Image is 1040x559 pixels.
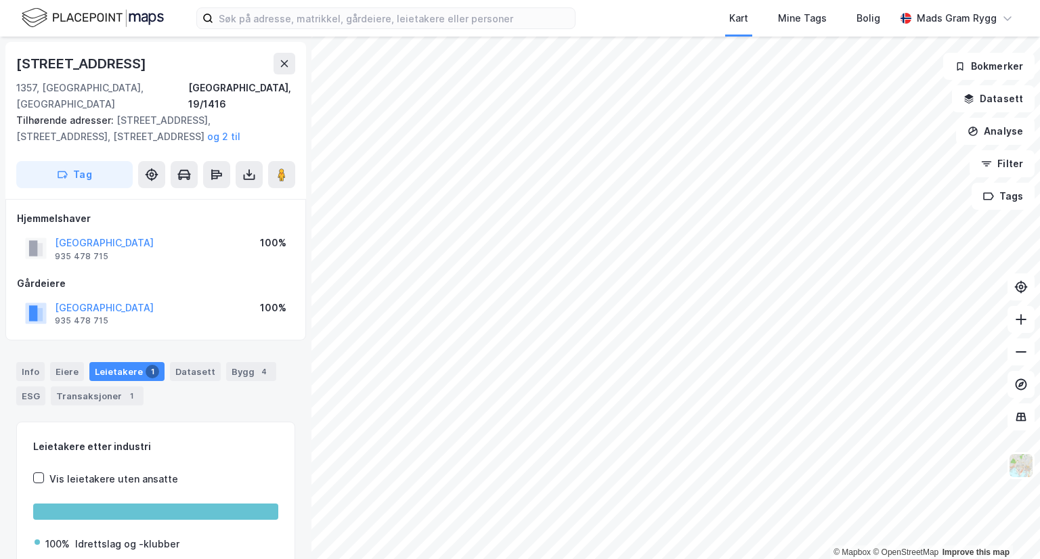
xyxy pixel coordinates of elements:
div: 100% [260,300,286,316]
div: 100% [260,235,286,251]
div: ESG [16,386,45,405]
div: Eiere [50,362,84,381]
div: 935 478 715 [55,315,108,326]
div: Mads Gram Rygg [917,10,997,26]
div: [GEOGRAPHIC_DATA], 19/1416 [188,80,295,112]
a: Mapbox [833,547,871,557]
div: Bolig [857,10,880,26]
span: Tilhørende adresser: [16,114,116,126]
button: Bokmerker [943,53,1035,80]
button: Datasett [952,85,1035,112]
div: 935 478 715 [55,251,108,262]
div: [STREET_ADDRESS] [16,53,149,74]
div: Vis leietakere uten ansatte [49,471,178,487]
button: Tag [16,161,133,188]
button: Analyse [956,118,1035,145]
input: Søk på adresse, matrikkel, gårdeiere, leietakere eller personer [213,8,575,28]
div: Transaksjoner [51,386,144,405]
iframe: Chat Widget [972,494,1040,559]
div: Idrettslag og -klubber [75,536,179,552]
img: Z [1008,453,1034,478]
div: Gårdeiere [17,275,295,292]
div: Datasett [170,362,221,381]
div: Leietakere etter industri [33,439,278,455]
div: Kontrollprogram for chat [972,494,1040,559]
div: Info [16,362,45,381]
div: 1 [125,389,138,403]
img: logo.f888ab2527a4732fd821a326f86c7f29.svg [22,6,164,30]
div: [STREET_ADDRESS], [STREET_ADDRESS], [STREET_ADDRESS] [16,112,284,145]
div: 100% [45,536,70,552]
div: Mine Tags [778,10,827,26]
div: 4 [257,365,271,378]
div: Leietakere [89,362,165,381]
button: Filter [970,150,1035,177]
div: 1 [146,365,159,378]
div: 1357, [GEOGRAPHIC_DATA], [GEOGRAPHIC_DATA] [16,80,188,112]
a: Improve this map [942,547,1010,557]
div: Bygg [226,362,276,381]
div: Hjemmelshaver [17,210,295,227]
button: Tags [972,183,1035,210]
a: OpenStreetMap [873,547,938,557]
div: Kart [729,10,748,26]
